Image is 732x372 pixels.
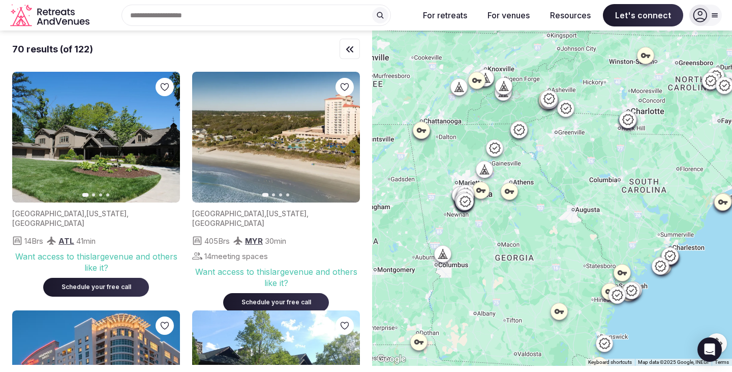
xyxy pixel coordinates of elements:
a: Schedule your free call [223,296,329,306]
span: 30 min [265,236,286,246]
span: Let's connect [603,4,683,26]
button: For retreats [415,4,475,26]
span: [GEOGRAPHIC_DATA] [12,209,84,218]
span: [US_STATE] [86,209,127,218]
button: Go to slide 4 [106,193,109,196]
div: Open Intercom Messenger [697,337,722,362]
div: Schedule your free call [55,283,137,292]
span: , [264,209,266,218]
span: MYR [245,236,263,246]
span: , [307,209,309,218]
button: Resources [542,4,599,26]
img: Featured image for venue [192,72,360,203]
button: Go to slide 2 [272,193,275,196]
a: Terms (opens in new tab) [715,359,729,365]
button: Go to slide 4 [286,193,289,196]
span: [GEOGRAPHIC_DATA] [192,209,264,218]
div: Schedule your free call [235,298,317,307]
span: ATL [58,236,74,246]
span: 41 min [76,236,96,246]
span: 14 meeting spaces [204,251,268,262]
button: Go to slide 3 [279,193,282,196]
button: Map camera controls [707,333,727,354]
img: Featured image for venue [12,72,180,203]
button: For venues [479,4,538,26]
span: [US_STATE] [266,209,307,218]
button: Go to slide 1 [262,193,269,197]
span: [GEOGRAPHIC_DATA] [192,219,264,227]
span: 14 Brs [24,236,43,246]
button: Go to slide 3 [99,193,102,196]
a: Open this area in Google Maps (opens a new window) [375,353,408,366]
span: Map data ©2025 Google, INEGI [638,359,709,365]
svg: Retreats and Venues company logo [10,4,91,27]
span: [GEOGRAPHIC_DATA] [12,219,84,227]
div: 70 results (of 122) [12,43,93,55]
span: , [84,209,86,218]
button: Keyboard shortcuts [588,359,632,366]
div: Want access to this large venue and others like it? [192,266,360,289]
a: Visit the homepage [10,4,91,27]
span: , [127,209,129,218]
button: Go to slide 2 [92,193,95,196]
div: Want access to this large venue and others like it? [12,251,180,274]
span: 405 Brs [204,236,230,246]
img: Google [375,353,408,366]
a: Schedule your free call [43,281,149,291]
button: Go to slide 1 [82,193,89,197]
